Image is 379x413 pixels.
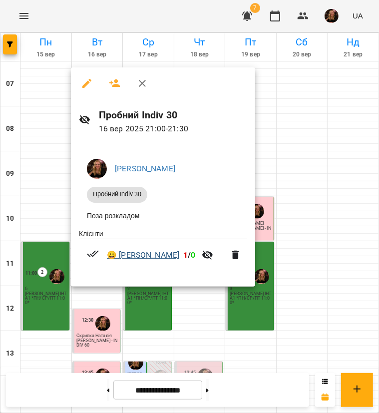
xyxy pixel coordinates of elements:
[79,207,247,225] li: Поза розкладом
[87,248,99,260] svg: Візит сплачено
[191,250,196,260] span: 0
[79,229,247,275] ul: Клієнти
[115,164,175,173] a: [PERSON_NAME]
[99,123,248,135] p: 16 вер 2025 21:00 - 21:30
[87,159,107,179] img: 019b2ef03b19e642901f9fba5a5c5a68.jpg
[183,250,195,260] b: /
[183,250,188,260] span: 1
[99,107,248,123] h6: Пробний Indiv 30
[87,190,147,199] span: Пробний Indiv 30
[107,249,179,261] a: 😀 [PERSON_NAME]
